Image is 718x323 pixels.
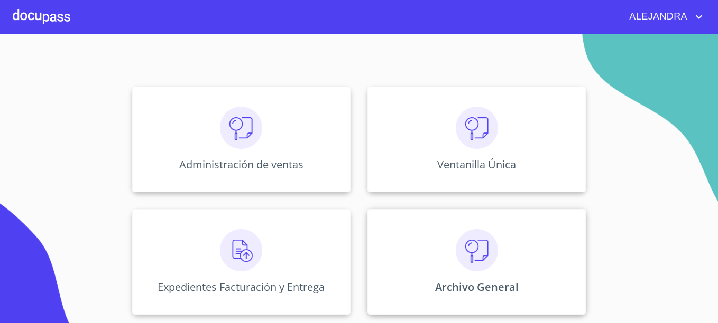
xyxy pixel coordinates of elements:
[456,229,498,271] img: consulta.png
[437,157,516,172] p: Ventanilla Única
[220,229,262,271] img: carga.png
[158,280,325,294] p: Expedientes Facturación y Entrega
[621,8,693,25] span: ALEJANDRA
[220,107,262,149] img: consulta.png
[179,157,303,172] p: Administración de ventas
[456,107,498,149] img: consulta.png
[621,8,705,25] button: account of current user
[435,280,519,294] p: Archivo General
